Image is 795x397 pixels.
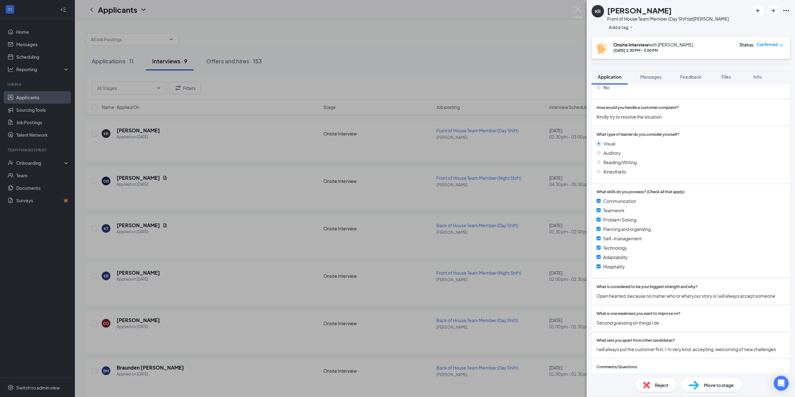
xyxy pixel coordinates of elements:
[603,198,636,204] span: Communication
[604,159,637,166] span: Reading/Writing
[603,207,625,214] span: Teamwork
[603,235,642,242] span: Self-management
[604,168,627,175] span: Kinesthetic
[607,16,729,22] div: Front of House Team Member (Day Shift) at [PERSON_NAME]
[597,311,681,317] span: What is one weakness you want to improve on?
[604,84,609,91] span: No
[603,216,637,223] span: Problem Solving
[597,105,679,111] span: How would you handle a customer complaint?
[604,149,621,156] span: Auditory
[704,382,734,389] span: Move to stage
[604,140,615,147] span: Visual
[613,42,693,48] div: with [PERSON_NAME]
[603,263,625,270] span: Hospitality
[597,319,785,326] span: Second guessing on things I do
[783,7,790,14] svg: Ellipses
[754,7,762,14] svg: ArrowLeftNew
[603,226,651,233] span: Planning and organizing
[680,74,701,80] span: Feedback
[597,189,685,195] span: What skills do you possess? (Check all that apply)
[613,48,693,53] div: [DATE] 2:30 PM - 3:00 PM
[754,74,762,80] span: Info
[779,43,784,47] span: down
[753,5,764,16] button: ArrowLeftNew
[597,284,698,290] span: What is considered to be your biggest strength and why?
[607,24,635,30] button: PlusAdd a tag
[597,113,785,120] span: Kindly try to resolve the situation
[597,132,680,138] span: What type of learner do you consider yourself?
[655,382,669,389] span: Reject
[597,346,785,353] span: I will always put the customer first, I’m very kind, accepting, welcoming of new challenges
[597,364,637,370] span: Comments/Questions
[640,74,662,80] span: Messages
[598,74,622,80] span: Application
[768,5,779,16] button: ArrowRight
[769,7,777,14] svg: ArrowRight
[774,376,789,391] div: Open Intercom Messenger
[722,74,731,80] span: Files
[739,42,755,48] div: Status :
[603,244,627,251] span: Technology
[607,5,672,16] h1: [PERSON_NAME]
[757,42,778,48] span: Confirmed
[613,42,649,47] b: Onsite Interview
[597,338,675,344] span: What sets you apart from other candidates?
[595,8,601,14] div: KR
[597,292,785,299] span: Open hearted, because no matter who or what your story is I will always accept someone
[630,25,633,29] svg: Plus
[603,254,628,261] span: Adaptability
